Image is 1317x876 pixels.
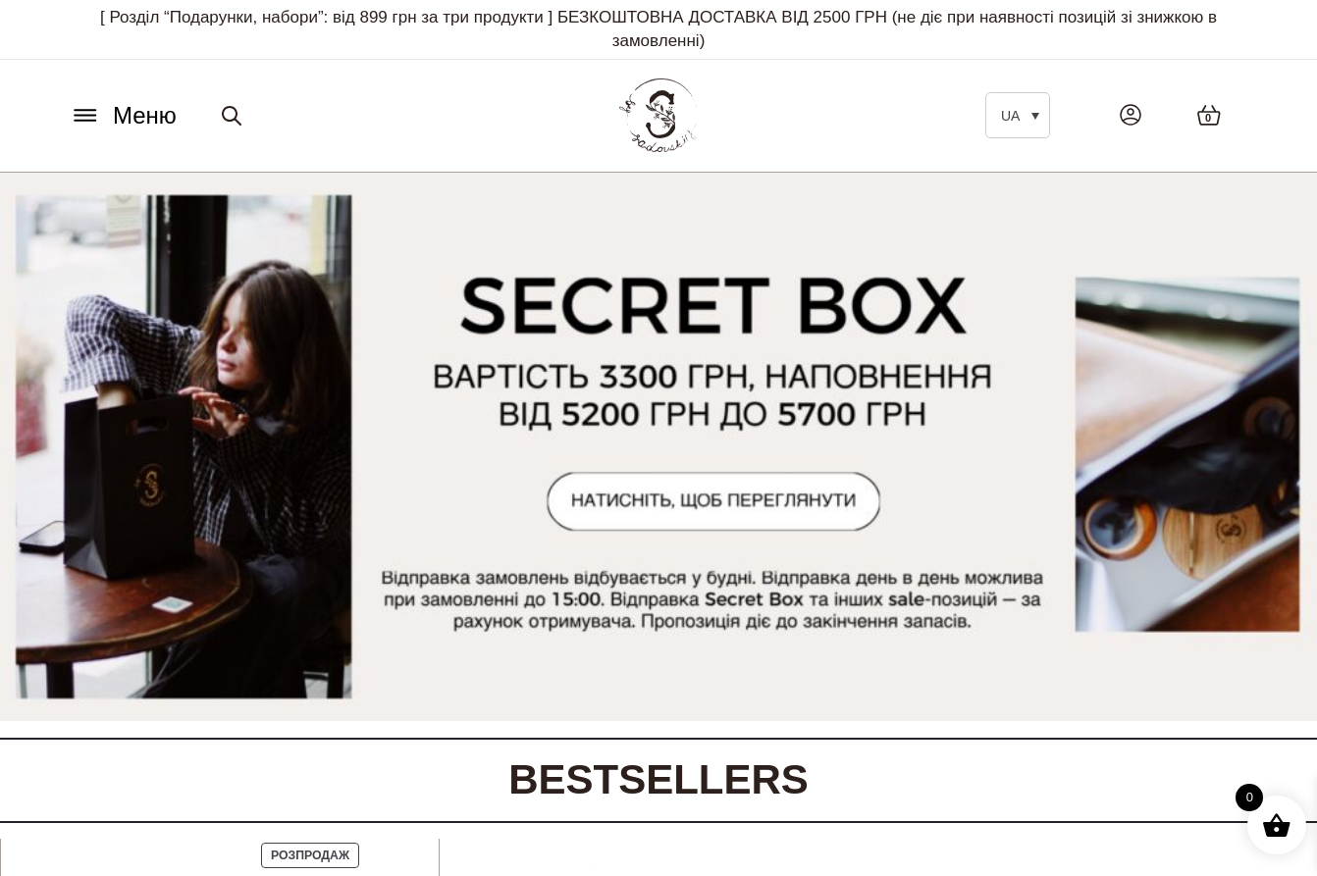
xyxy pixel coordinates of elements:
span: Розпродаж [271,849,349,862]
span: 0 [1205,110,1211,127]
button: Меню [64,97,183,134]
img: BY SADOVSKIY [619,78,698,152]
a: UA [985,92,1050,138]
span: 0 [1236,784,1263,811]
span: Меню [113,98,177,133]
span: UA [1001,108,1020,124]
a: 0 [1177,84,1241,146]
